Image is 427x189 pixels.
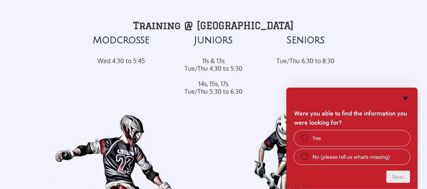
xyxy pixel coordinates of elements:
[264,57,348,65] p: Tue/Thu 6:30 to 8:30
[202,57,225,65] b: 11s & 13s
[287,35,325,46] span: Seniors
[312,153,390,161] span: No (please tell us what's missing)
[93,35,150,46] span: Modcrosse
[294,109,410,127] h2: Were you able to find the information you were looking for?
[312,134,321,142] span: Yes
[171,57,256,95] p: Tue/Thu 4:30 to 5:30 Tue/Thu 5:30 to 6:30
[294,94,410,183] div: Were you able to find the information you were looking for?
[79,57,163,65] p: Wed 4:30 to 5:45
[387,171,410,183] button: Next question
[294,130,410,165] div: Were you able to find the information you were looking for?
[401,94,410,103] button: Hide survey
[194,35,233,46] span: Juniors
[199,80,228,88] b: 14s, 15s, 17s
[4,20,423,31] h3: Training @ [GEOGRAPHIC_DATA]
